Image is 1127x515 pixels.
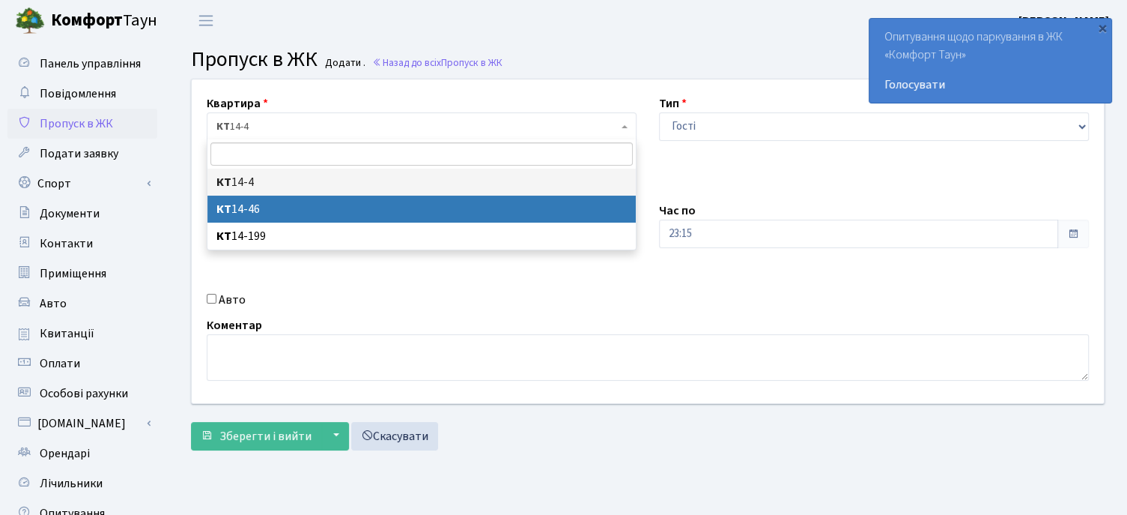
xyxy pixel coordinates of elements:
[191,422,321,451] button: Зберегти і вийти
[191,44,318,74] span: Пропуск в ЖК
[40,145,118,162] span: Подати заявку
[219,428,312,445] span: Зберегти і вийти
[7,349,157,379] a: Оплати
[216,119,618,134] span: <b>КТ</b>&nbsp;&nbsp;&nbsp;&nbsp;14-4
[7,319,157,349] a: Квитанції
[7,109,157,139] a: Пропуск в ЖК
[884,76,1096,94] a: Голосувати
[40,235,93,252] span: Контакти
[441,55,502,70] span: Пропуск в ЖК
[40,355,80,372] span: Оплати
[869,19,1111,103] div: Опитування щодо паркування в ЖК «Комфорт Таун»
[7,379,157,409] a: Особові рахунки
[7,49,157,79] a: Панель управління
[40,55,141,72] span: Панель управління
[1018,13,1109,29] b: [PERSON_NAME]
[7,139,157,169] a: Подати заявку
[207,196,636,223] li: 14-46
[1095,20,1110,35] div: ×
[7,199,157,229] a: Документи
[659,202,696,220] label: Час по
[15,6,45,36] img: logo.png
[7,79,157,109] a: Повідомлення
[7,259,157,289] a: Приміщення
[40,325,94,342] span: Квитанції
[216,201,231,217] b: КТ
[40,265,106,282] span: Приміщення
[216,228,231,244] b: КТ
[219,291,246,309] label: Авто
[659,94,687,112] label: Тип
[7,229,157,259] a: Контакти
[207,223,636,250] li: 14-199
[51,8,123,32] b: Комфорт
[372,55,502,70] a: Назад до всіхПропуск в ЖК
[1018,12,1109,30] a: [PERSON_NAME]
[187,8,225,33] button: Переключити навігацію
[51,8,157,34] span: Таун
[40,85,116,102] span: Повідомлення
[7,169,157,199] a: Спорт
[207,112,637,141] span: <b>КТ</b>&nbsp;&nbsp;&nbsp;&nbsp;14-4
[40,445,90,462] span: Орендарі
[7,439,157,469] a: Орендарі
[207,94,268,112] label: Квартира
[216,174,231,190] b: КТ
[7,409,157,439] a: [DOMAIN_NAME]
[207,169,636,196] li: 14-4
[40,475,103,492] span: Лічильники
[40,115,113,132] span: Пропуск в ЖК
[40,205,100,222] span: Документи
[322,57,365,70] small: Додати .
[7,469,157,499] a: Лічильники
[40,295,67,312] span: Авто
[7,289,157,319] a: Авто
[40,385,128,402] span: Особові рахунки
[216,119,230,134] b: КТ
[351,422,438,451] a: Скасувати
[207,316,262,334] label: Коментар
